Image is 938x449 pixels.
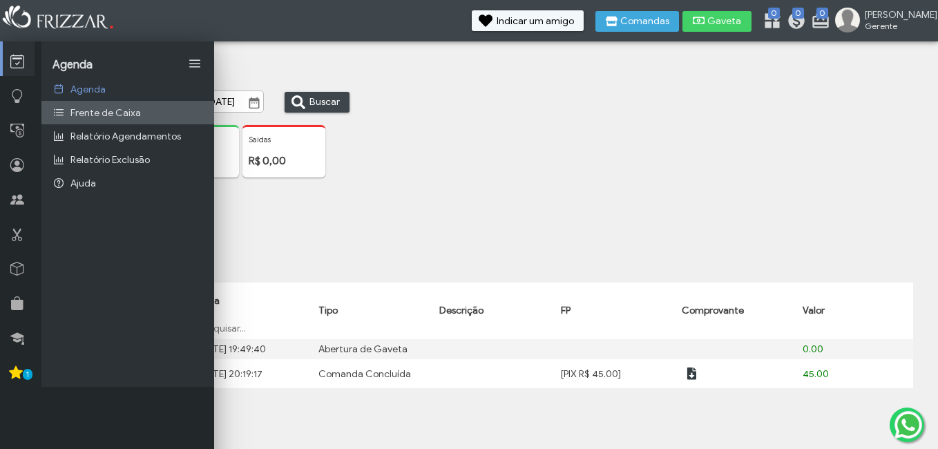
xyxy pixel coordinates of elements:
[41,148,214,171] a: Relatório Exclusão
[70,107,141,119] span: Frente de Caixa
[70,84,106,95] span: Agenda
[763,11,776,33] a: 0
[682,11,752,32] button: Gaveta
[707,17,742,26] span: Gaveta
[803,305,825,316] span: Valor
[198,321,305,335] input: Pesquisar...
[70,131,181,142] span: Relatório Agendamentos
[691,363,693,384] span: ui-button
[803,343,823,355] span: 0.00
[432,283,553,339] th: Descrição
[70,154,150,166] span: Relatório Exclusão
[554,359,675,388] td: [PIX R$ 45.00]
[312,283,432,339] th: Tipo
[865,21,927,31] span: Gerente
[796,283,917,339] th: Valor
[675,283,796,339] th: Comprovante
[312,339,432,359] td: Abertura de Gaveta
[41,124,214,148] a: Relatório Agendamentos
[309,92,340,113] span: Buscar
[41,101,214,124] a: Frente de Caixa
[768,8,780,19] span: 0
[497,17,574,26] span: Indicar um amigo
[816,8,828,19] span: 0
[620,17,669,26] span: Comandas
[682,363,702,384] button: ui-button
[318,305,338,316] span: Tipo
[191,339,312,359] td: [DATE] 19:49:40
[554,283,675,339] th: FP
[312,359,432,388] td: Comanda Concluída
[245,96,264,110] button: Show Calendar
[249,155,319,167] p: R$ 0,00
[52,58,93,72] span: Agenda
[892,408,925,441] img: whatsapp.png
[792,8,804,19] span: 0
[561,305,571,316] span: FP
[472,10,584,31] button: Indicar um amigo
[439,305,484,316] span: Descrição
[787,11,801,33] a: 0
[595,11,679,32] button: Comandas
[177,90,264,113] input: Data Final
[23,369,32,380] span: 1
[191,283,312,339] th: Data
[249,135,319,144] p: Saidas
[835,8,931,35] a: [PERSON_NAME] Gerente
[70,178,96,189] span: Ajuda
[865,9,927,21] span: [PERSON_NAME]
[41,77,214,101] a: Agenda
[803,368,829,380] span: 45.00
[41,171,214,195] a: Ajuda
[682,305,744,316] span: Comprovante
[811,11,825,33] a: 0
[191,359,312,388] td: [DATE] 20:19:17
[70,189,934,213] p: Formas de pagamento
[285,92,350,113] button: Buscar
